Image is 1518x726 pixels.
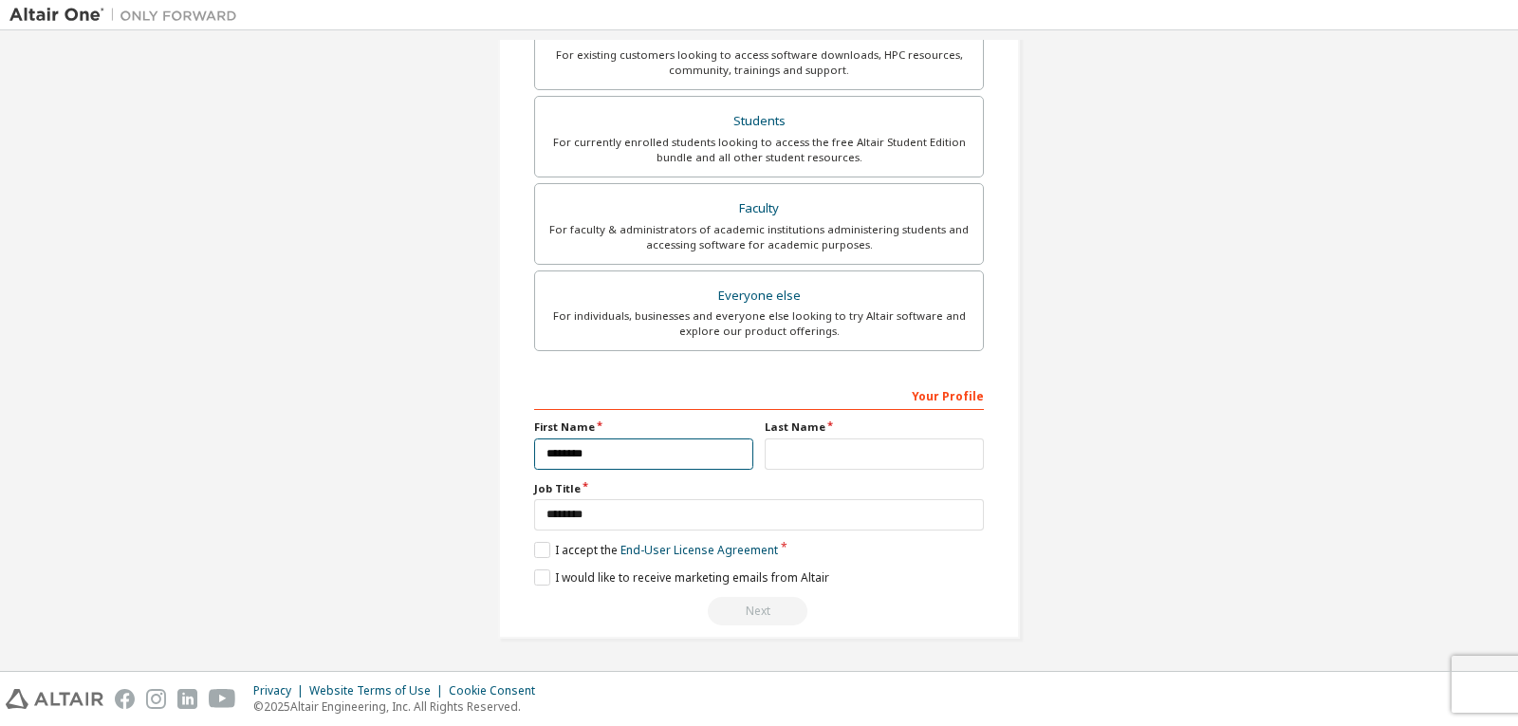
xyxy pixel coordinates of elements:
div: Privacy [253,683,309,698]
div: Faculty [546,195,972,222]
label: First Name [534,419,753,435]
div: Website Terms of Use [309,683,449,698]
div: Cookie Consent [449,683,546,698]
label: Job Title [534,481,984,496]
img: altair_logo.svg [6,689,103,709]
p: © 2025 Altair Engineering, Inc. All Rights Reserved. [253,698,546,715]
div: For existing customers looking to access software downloads, HPC resources, community, trainings ... [546,47,972,78]
div: For individuals, businesses and everyone else looking to try Altair software and explore our prod... [546,308,972,339]
label: I accept the [534,542,778,558]
img: facebook.svg [115,689,135,709]
img: Altair One [9,6,247,25]
div: For currently enrolled students looking to access the free Altair Student Edition bundle and all ... [546,135,972,165]
img: instagram.svg [146,689,166,709]
div: For faculty & administrators of academic institutions administering students and accessing softwa... [546,222,972,252]
img: youtube.svg [209,689,236,709]
div: Everyone else [546,283,972,309]
a: End-User License Agreement [620,542,778,558]
div: Your Profile [534,380,984,410]
div: Fix issues to continue [534,597,984,625]
label: Last Name [765,419,984,435]
img: linkedin.svg [177,689,197,709]
label: I would like to receive marketing emails from Altair [534,569,829,586]
div: Students [546,108,972,135]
